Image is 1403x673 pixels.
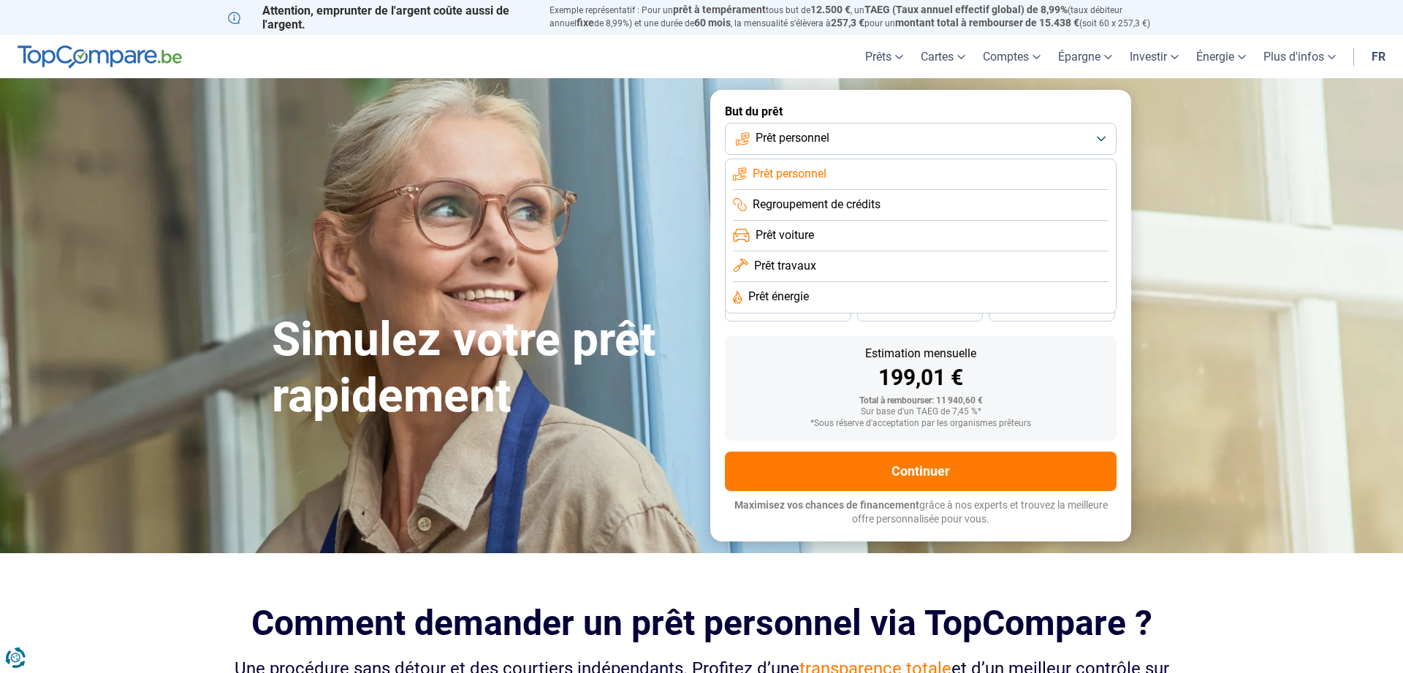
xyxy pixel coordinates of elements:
span: Regroupement de crédits [753,197,881,213]
span: 257,3 € [831,17,864,28]
a: Épargne [1049,35,1121,78]
label: But du prêt [725,104,1117,118]
a: fr [1363,35,1394,78]
div: Total à rembourser: 11 940,60 € [737,396,1105,406]
div: 199,01 € [737,367,1105,389]
button: Continuer [725,452,1117,491]
img: TopCompare [18,45,182,69]
a: Plus d'infos [1255,35,1345,78]
h2: Comment demander un prêt personnel via TopCompare ? [228,603,1175,643]
span: 36 mois [772,306,804,315]
div: Sur base d'un TAEG de 7,45 %* [737,407,1105,417]
a: Investir [1121,35,1187,78]
a: Comptes [974,35,1049,78]
a: Prêts [856,35,912,78]
span: 24 mois [1036,306,1068,315]
span: fixe [577,17,594,28]
span: 12.500 € [810,4,851,15]
a: Énergie [1187,35,1255,78]
h1: Simulez votre prêt rapidement [272,312,693,425]
span: 30 mois [904,306,936,315]
span: prêt à tempérament [673,4,766,15]
span: Prêt travaux [754,258,816,274]
span: Maximisez vos chances de financement [734,499,919,511]
span: TAEG (Taux annuel effectif global) de 8,99% [864,4,1068,15]
span: Prêt personnel [756,130,829,146]
span: Prêt énergie [748,289,809,305]
a: Cartes [912,35,974,78]
span: 60 mois [694,17,731,28]
p: Attention, emprunter de l'argent coûte aussi de l'argent. [228,4,532,31]
span: Prêt voiture [756,227,814,243]
button: Prêt personnel [725,123,1117,155]
span: montant total à rembourser de 15.438 € [895,17,1079,28]
p: grâce à nos experts et trouvez la meilleure offre personnalisée pour vous. [725,498,1117,527]
div: Estimation mensuelle [737,348,1105,360]
div: *Sous réserve d'acceptation par les organismes prêteurs [737,419,1105,429]
span: Prêt personnel [753,166,826,182]
p: Exemple représentatif : Pour un tous but de , un (taux débiteur annuel de 8,99%) et une durée de ... [550,4,1175,30]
